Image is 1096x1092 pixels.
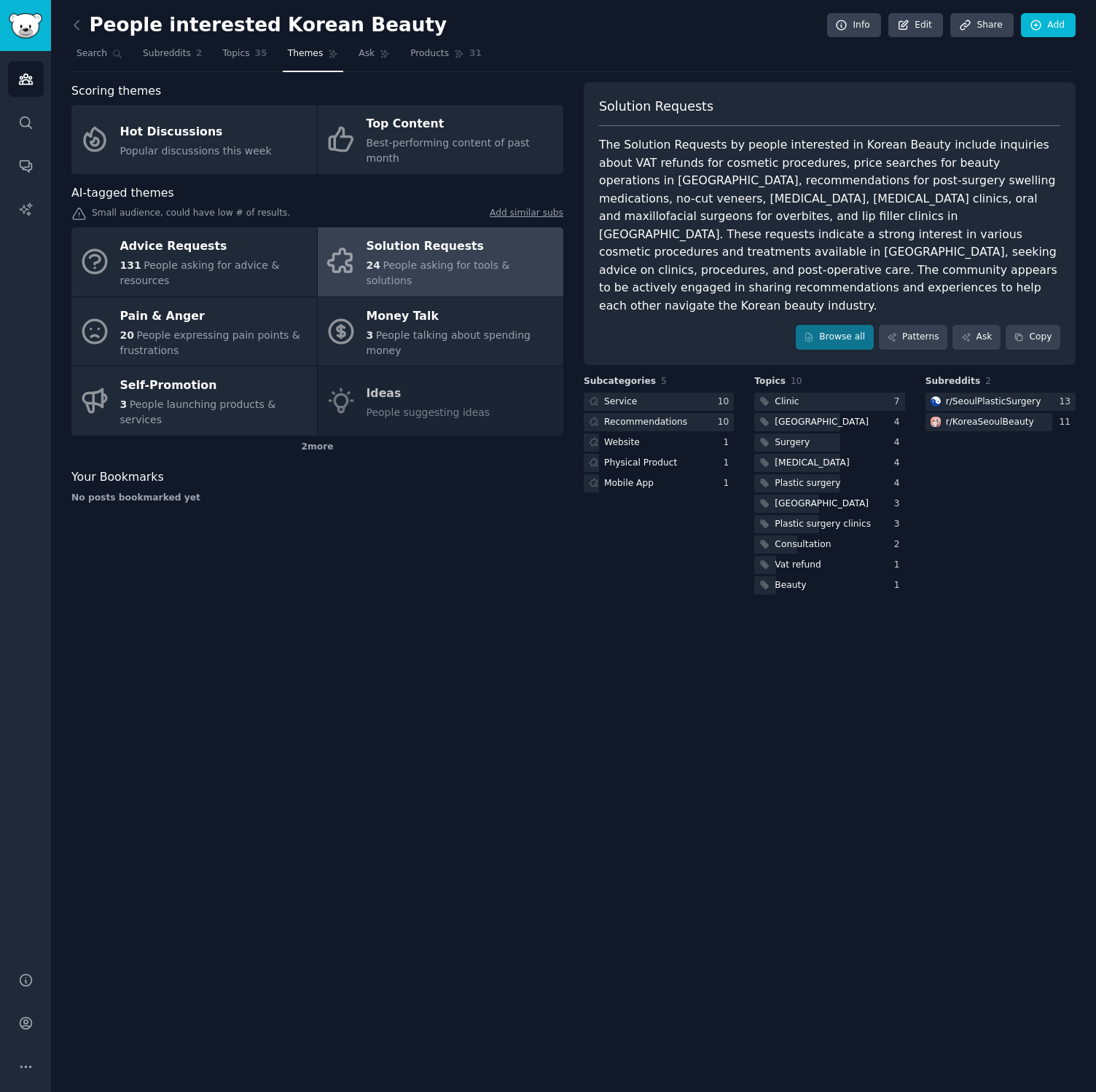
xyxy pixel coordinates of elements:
a: Pain & Anger20People expressing pain points & frustrations [71,297,317,366]
div: 10 [718,416,735,429]
span: 2 [985,376,991,386]
div: The Solution Requests by people interested in Korean Beauty include inquiries about VAT refunds f... [599,136,1060,315]
div: Vat refund [775,559,821,572]
span: 10 [791,376,802,386]
div: [GEOGRAPHIC_DATA] [775,498,869,511]
a: [GEOGRAPHIC_DATA]3 [754,495,904,513]
div: Surgery [775,436,810,449]
div: Self-Promotion [120,374,310,398]
a: Physical Product1 [584,454,734,472]
span: People talking about spending money [367,329,531,356]
span: People asking for advice & resources [120,259,280,286]
a: Clinic7 [754,393,904,411]
a: Consultation2 [754,535,904,554]
div: 4 [894,416,905,429]
span: Search [77,47,107,60]
span: 2 [196,47,203,60]
div: 4 [894,477,905,490]
a: Patterns [879,325,947,350]
div: Clinic [775,396,799,409]
a: Add [1021,13,1076,38]
div: r/ KoreaSeoulBeauty [946,416,1034,429]
div: 4 [894,457,905,470]
a: Share [950,13,1013,38]
a: Info [827,13,881,38]
a: Service10 [584,393,734,411]
div: 11 [1059,416,1076,429]
span: Popular discussions this week [120,145,272,157]
span: Topics [222,47,249,60]
div: 1 [894,559,905,572]
span: Subreddits [143,47,191,60]
img: KoreaSeoulBeauty [931,417,941,427]
div: r/ SeoulPlasticSurgery [946,396,1041,409]
a: [MEDICAL_DATA]4 [754,454,904,472]
div: Top Content [367,113,556,136]
span: 31 [469,47,482,60]
span: Solution Requests [599,98,713,116]
a: Products31 [405,42,487,72]
div: 1 [724,436,735,449]
a: Mobile App1 [584,474,734,492]
img: SeoulPlasticSurgery [931,396,941,406]
div: 1 [724,457,735,470]
a: Edit [888,13,943,38]
a: Advice Requests131People asking for advice & resources [71,227,317,296]
a: Vat refund1 [754,556,904,574]
div: Service [604,396,637,409]
a: Search [71,42,128,72]
span: People launching products & services [120,398,276,425]
a: Ask [952,325,1001,350]
span: People asking for tools & solutions [367,259,510,286]
a: Ask [353,42,395,72]
span: 5 [661,376,667,386]
a: Subreddits2 [138,42,207,72]
span: 24 [367,259,380,271]
div: Solution Requests [367,235,556,259]
div: Mobile App [604,477,654,490]
div: Consultation [775,538,831,551]
a: Money Talk3People talking about spending money [318,297,563,366]
div: 10 [718,396,735,409]
a: Beauty1 [754,576,904,594]
div: Recommendations [604,416,687,429]
div: 4 [894,436,905,449]
a: Plastic surgery clinics3 [754,515,904,533]
div: 1 [894,579,905,592]
span: 131 [120,259,141,271]
div: 7 [894,396,905,409]
a: Website1 [584,433,734,452]
a: Themes [283,42,344,72]
a: KoreaSeoulBeautyr/KoreaSeoulBeauty11 [925,413,1076,431]
div: Plastic surgery clinics [775,518,871,531]
div: 13 [1059,396,1076,409]
div: 1 [724,477,735,490]
a: Surgery4 [754,433,904,452]
a: Plastic surgery4 [754,474,904,492]
div: No posts bookmarked yet [71,492,563,505]
div: Small audience, could have low # of results. [71,207,563,222]
div: [GEOGRAPHIC_DATA] [775,416,869,429]
a: SeoulPlasticSurgeryr/SeoulPlasticSurgery13 [925,393,1076,411]
span: 35 [255,47,267,60]
a: [GEOGRAPHIC_DATA]4 [754,413,904,431]
a: Add similar subs [490,207,563,222]
div: Website [604,436,640,449]
div: 2 [894,538,905,551]
h2: People interested Korean Beauty [71,14,447,37]
div: 3 [894,518,905,531]
span: Best-performing content of past month [367,137,530,164]
span: Subcategories [584,375,656,388]
div: Hot Discussions [120,120,272,144]
div: Beauty [775,579,806,592]
a: Hot DiscussionsPopular discussions this week [71,105,317,174]
a: Topics35 [217,42,272,72]
div: 2 more [71,436,563,459]
a: Self-Promotion3People launching products & services [71,366,317,436]
a: Top ContentBest-performing content of past month [318,105,563,174]
a: Solution Requests24People asking for tools & solutions [318,227,563,296]
div: Advice Requests [120,235,310,259]
button: Copy [1006,325,1060,350]
span: Your Bookmarks [71,468,164,487]
div: Plastic surgery [775,477,840,490]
